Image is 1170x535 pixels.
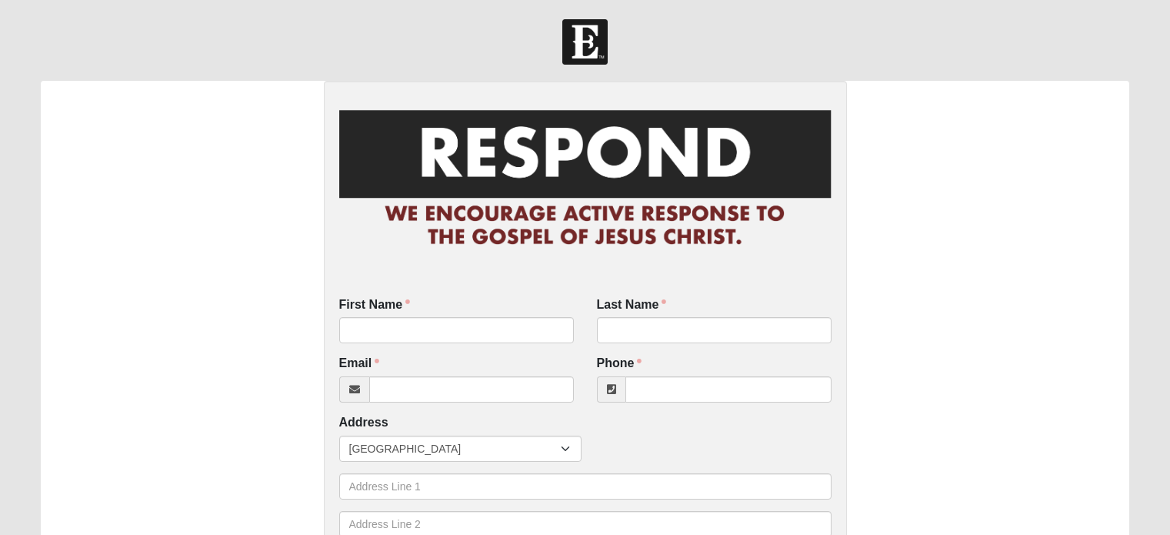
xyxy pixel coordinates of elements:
[339,96,832,261] img: RespondCardHeader.png
[339,355,380,373] label: Email
[339,296,411,314] label: First Name
[562,19,608,65] img: Church of Eleven22 Logo
[339,414,388,432] label: Address
[339,473,832,500] input: Address Line 1
[597,355,642,373] label: Phone
[597,296,667,314] label: Last Name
